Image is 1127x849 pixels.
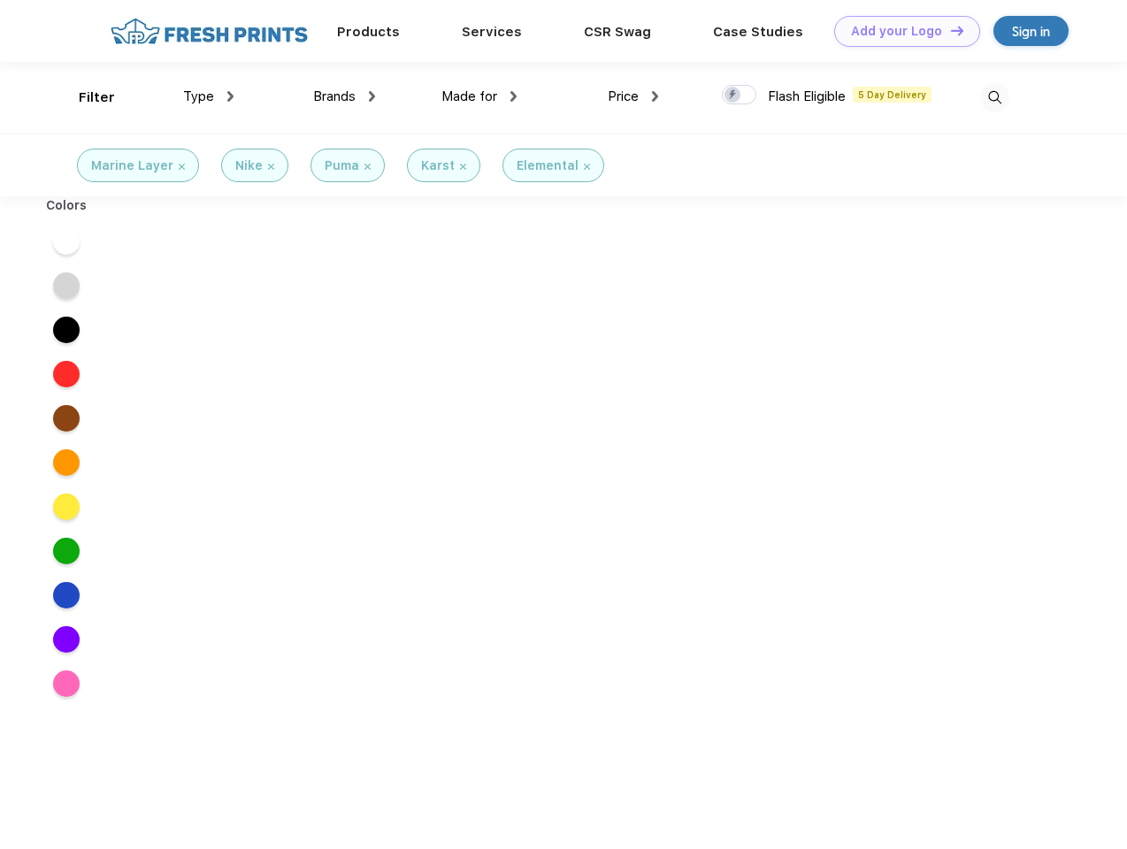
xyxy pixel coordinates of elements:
[652,91,658,102] img: dropdown.png
[227,91,234,102] img: dropdown.png
[179,164,185,170] img: filter_cancel.svg
[364,164,371,170] img: filter_cancel.svg
[584,164,590,170] img: filter_cancel.svg
[79,88,115,108] div: Filter
[851,24,942,39] div: Add your Logo
[235,157,263,175] div: Nike
[105,16,313,47] img: fo%20logo%202.webp
[980,83,1009,112] img: desktop_search.svg
[325,157,359,175] div: Puma
[993,16,1069,46] a: Sign in
[517,157,579,175] div: Elemental
[337,24,400,40] a: Products
[183,88,214,104] span: Type
[608,88,639,104] span: Price
[768,88,846,104] span: Flash Eligible
[951,26,963,35] img: DT
[313,88,356,104] span: Brands
[91,157,173,175] div: Marine Layer
[510,91,517,102] img: dropdown.png
[441,88,497,104] span: Made for
[584,24,651,40] a: CSR Swag
[421,157,455,175] div: Karst
[462,24,522,40] a: Services
[460,164,466,170] img: filter_cancel.svg
[1012,21,1050,42] div: Sign in
[268,164,274,170] img: filter_cancel.svg
[33,196,101,215] div: Colors
[853,87,931,103] span: 5 Day Delivery
[369,91,375,102] img: dropdown.png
